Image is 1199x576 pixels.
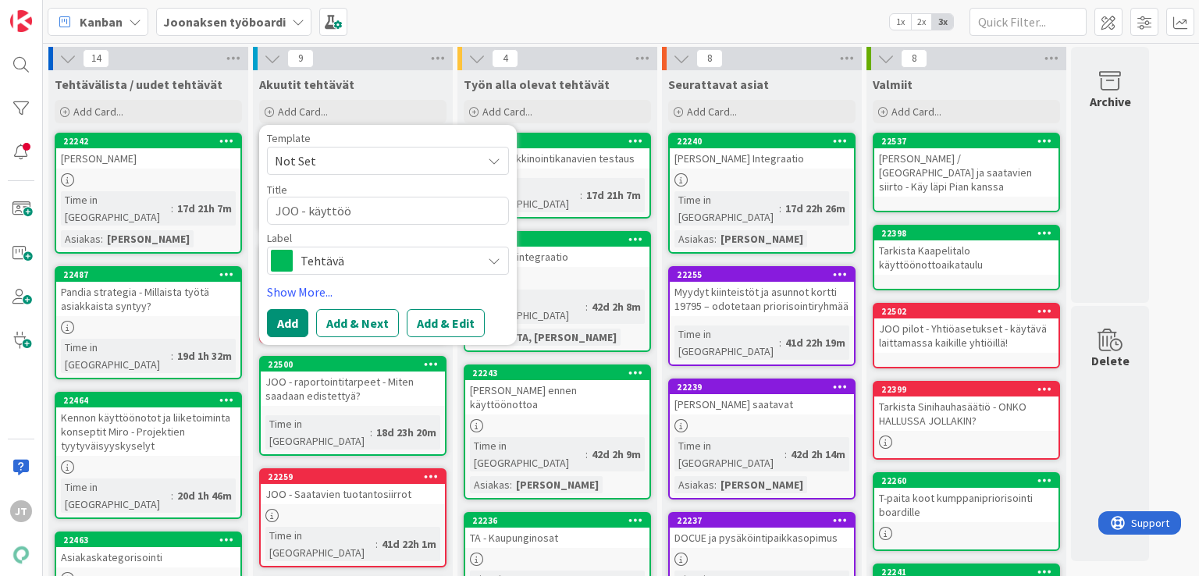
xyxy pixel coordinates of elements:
span: 4 [492,49,518,68]
span: : [580,187,582,204]
div: 22502 [881,306,1058,317]
div: Time in [GEOGRAPHIC_DATA] [265,415,370,450]
div: 22242[PERSON_NAME] [56,134,240,169]
div: 22487 [56,268,240,282]
div: Time in [GEOGRAPHIC_DATA] [265,527,375,561]
a: 22239[PERSON_NAME] saatavatTime in [GEOGRAPHIC_DATA]:42d 2h 14mAsiakas:[PERSON_NAME] [668,379,856,500]
a: 22243[PERSON_NAME] ennen käyttöönottoaTime in [GEOGRAPHIC_DATA]:42d 2h 9mAsiakas:[PERSON_NAME] [464,364,651,500]
span: 14 [83,49,109,68]
div: Myydyt kiinteistöt ja asunnot kortti 19795 – odotetaan priorisointiryhmää [670,282,854,316]
span: : [785,446,787,463]
div: Asiakas [674,230,714,247]
span: Label [267,233,292,244]
div: [PERSON_NAME] / [GEOGRAPHIC_DATA] ja saatavien siirto - Käy läpi Pian kanssa [874,148,1058,197]
div: 22237 [677,515,854,526]
div: 22243 [465,366,649,380]
textarea: JOO - käyttöö [267,197,509,225]
span: : [171,347,173,364]
a: 22502JOO pilot - Yhtiöasetukset - käytävä laittamassa kaikille yhtiöillä! [873,303,1060,368]
span: : [714,476,717,493]
div: [PERSON_NAME] Integraatio [670,148,854,169]
div: 22255 [670,268,854,282]
span: : [370,424,372,441]
div: [PERSON_NAME] [717,476,807,493]
div: 22242 [63,136,240,147]
a: 22259JOO - Saatavien tuotantosiirrotTime in [GEOGRAPHIC_DATA]:41d 22h 1m [259,468,447,567]
div: JOO - Markkinointikanavien testaus [465,148,649,169]
span: Add Card... [482,105,532,119]
div: [PERSON_NAME] saatavat [670,394,854,414]
div: 22487 [63,269,240,280]
div: Time in [GEOGRAPHIC_DATA] [61,339,171,373]
div: 22487Pandia strategia - Millaista työtä asiakkaista syntyy? [56,268,240,316]
input: Quick Filter... [970,8,1087,36]
div: 17d 21h 7m [582,187,645,204]
div: 22399 [874,382,1058,396]
div: [PERSON_NAME] ennen käyttöönottoa [465,380,649,414]
div: 22255 [677,269,854,280]
span: : [714,230,717,247]
div: [PERSON_NAME] [717,230,807,247]
span: : [171,200,173,217]
div: 42d 2h 8m [588,298,645,315]
span: : [779,200,781,217]
div: 22398 [881,228,1058,239]
a: 22255Myydyt kiinteistöt ja asunnot kortti 19795 – odotetaan priorisointiryhmääTime in [GEOGRAPHIC... [668,266,856,366]
div: 22243[PERSON_NAME] ennen käyttöönottoa [465,366,649,414]
span: : [101,230,103,247]
div: 22500 [261,357,445,372]
a: 22464Kennon käyttöönotot ja liiketoiminta konseptit Miro - Projektien tyytyväisyyskyselytTime in ... [55,392,242,519]
div: 22239 [670,380,854,394]
a: 22487Pandia strategia - Millaista työtä asiakkaista syntyy?Time in [GEOGRAPHIC_DATA]:19d 1h 32m [55,266,242,379]
a: 22240[PERSON_NAME] IntegraatioTime in [GEOGRAPHIC_DATA]:17d 22h 26mAsiakas:[PERSON_NAME] [668,133,856,254]
span: Työn alla olevat tehtävät [464,76,610,92]
div: 22464 [56,393,240,407]
div: 22463Asiakaskategorisointi [56,533,240,567]
a: 22242[PERSON_NAME]Time in [GEOGRAPHIC_DATA]:17d 21h 7mAsiakas:[PERSON_NAME] [55,133,242,254]
div: 22502JOO pilot - Yhtiöasetukset - käytävä laittamassa kaikille yhtiöillä! [874,304,1058,353]
span: Akuutit tehtävät [259,76,354,92]
div: 22537 [881,136,1058,147]
div: 22502 [874,304,1058,318]
div: 22239[PERSON_NAME] saatavat [670,380,854,414]
a: Show More... [267,283,509,301]
div: 22398Tarkista Kaapelitalo käyttöönottoaikataulu [874,226,1058,275]
label: Title [267,183,287,197]
div: 22537 [874,134,1058,148]
span: Add Card... [278,105,328,119]
span: : [585,446,588,463]
div: 22244 [472,234,649,245]
div: Delete [1091,351,1130,370]
div: 42d 2h 9m [588,446,645,463]
div: 42d 2h 14m [787,446,849,463]
div: 22260 [881,475,1058,486]
button: Add & Edit [407,309,485,337]
div: Time in [GEOGRAPHIC_DATA] [470,290,585,324]
div: 22464Kennon käyttöönotot ja liiketoiminta konseptit Miro - Projektien tyytyväisyyskyselyt [56,393,240,456]
span: Add Card... [891,105,941,119]
div: 22463 [56,533,240,547]
span: Add Card... [73,105,123,119]
div: Asiakas [674,476,714,493]
div: 22242 [56,134,240,148]
a: 22399Tarkista Sinihauhasäätiö - ONKO HALLUSSA JOLLAKIN? [873,381,1060,460]
div: 22260 [874,474,1058,488]
div: Nomentia integraatio [465,247,649,267]
span: 9 [287,49,314,68]
div: 22260T-paita koot kumppanipriorisointi boardille [874,474,1058,522]
a: 22383JOO - Markkinointikanavien testausTime in [GEOGRAPHIC_DATA]:17d 21h 7m [464,133,651,219]
div: 22500 [268,359,445,370]
div: Time in [GEOGRAPHIC_DATA] [674,325,779,360]
div: Asiakas [61,230,101,247]
span: 3x [932,14,953,30]
div: DOCUE ja pysäköintipaikkasopimus [670,528,854,548]
span: : [779,334,781,351]
span: 8 [901,49,927,68]
div: 22243 [472,368,649,379]
div: 22259 [268,471,445,482]
div: 22255Myydyt kiinteistöt ja asunnot kortti 19795 – odotetaan priorisointiryhmää [670,268,854,316]
a: 22244Nomentia integraatioTime in [GEOGRAPHIC_DATA]:42d 2h 8mAsiakas:TA, [PERSON_NAME] [464,231,651,352]
div: TA - Kaupunginosat [465,528,649,548]
a: 22500JOO - raportointitarpeet - Miten saadaan edistettyä?Time in [GEOGRAPHIC_DATA]:18d 23h 20m [259,356,447,456]
a: 22537[PERSON_NAME] / [GEOGRAPHIC_DATA] ja saatavien siirto - Käy läpi Pian kanssa [873,133,1060,212]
